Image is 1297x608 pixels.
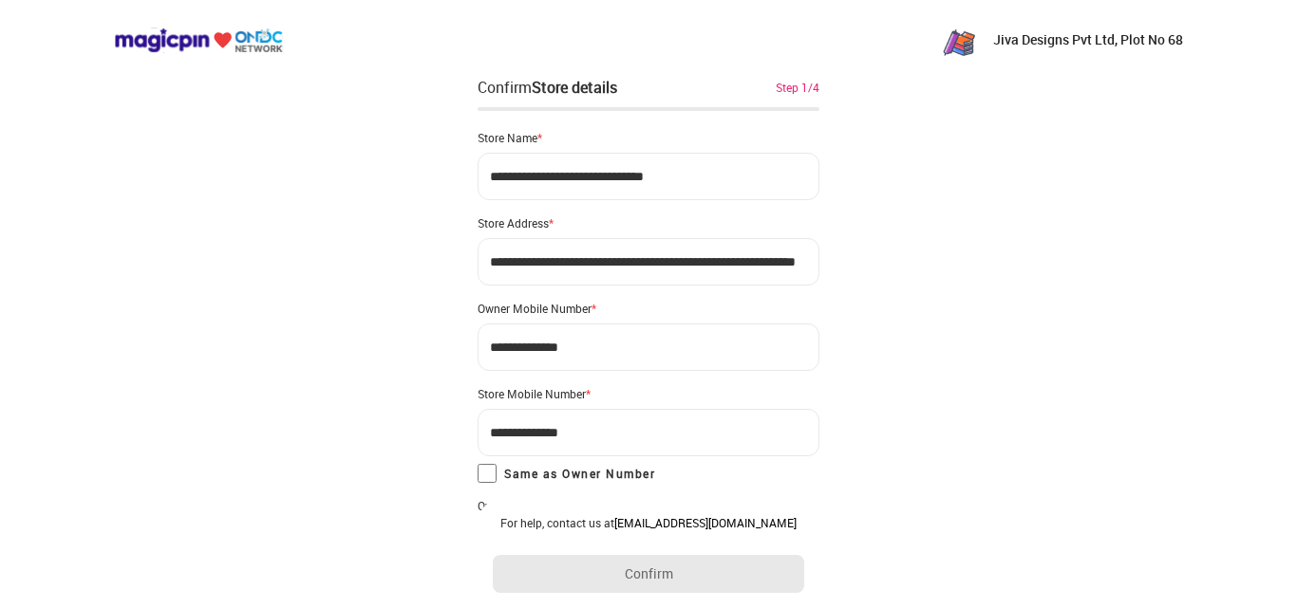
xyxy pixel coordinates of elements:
[478,76,617,99] div: Confirm
[478,215,819,230] div: Store Address
[478,130,819,145] div: Store Name
[532,77,617,98] div: Store details
[940,21,978,59] img: ruAi64VnlzEJRnIBzb1cwFig_my_aJhjlL3rdsVCJW2gwqSBfwRm-neOJLlGrbEYgOXf7ZyEytU55d8NORbJxuUCA9At
[478,464,655,483] label: Same as Owner Number
[993,30,1183,49] p: Jiva Designs Pvt Ltd, Plot No 68
[478,301,819,316] div: Owner Mobile Number
[493,555,804,593] button: Confirm
[478,498,819,513] div: Owner E-mail ID
[776,79,819,96] div: Step 1/4
[614,515,797,530] a: [EMAIL_ADDRESS][DOMAIN_NAME]
[114,28,283,53] img: ondc-logo-new-small.8a59708e.svg
[493,515,804,530] div: For help, contact us at
[478,464,497,483] input: Same as Owner Number
[478,386,819,401] div: Store Mobile Number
